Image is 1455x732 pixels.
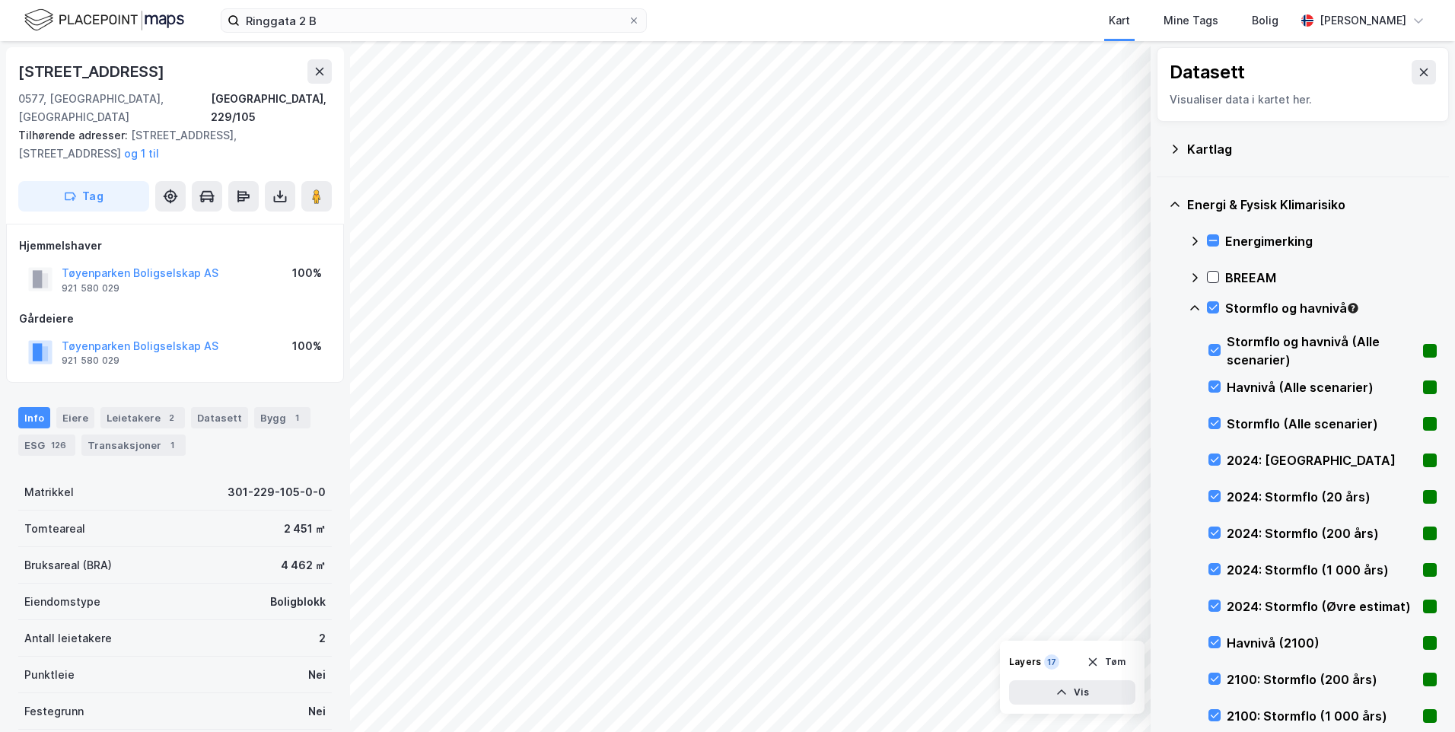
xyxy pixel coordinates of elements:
div: 2 [319,629,326,648]
div: Bygg [254,407,310,428]
div: 2 [164,410,179,425]
div: 126 [48,438,69,453]
div: Bruksareal (BRA) [24,556,112,574]
div: Tooltip anchor [1346,301,1360,315]
div: 921 580 029 [62,355,119,367]
button: Tøm [1077,650,1135,674]
div: Stormflo og havnivå (Alle scenarier) [1227,333,1417,369]
div: Festegrunn [24,702,84,721]
div: Energi & Fysisk Klimarisiko [1187,196,1437,214]
div: 100% [292,264,322,282]
div: 2024: Stormflo (20 års) [1227,488,1417,506]
div: 100% [292,337,322,355]
div: Eiendomstype [24,593,100,611]
div: [STREET_ADDRESS], [STREET_ADDRESS] [18,126,320,163]
div: 0577, [GEOGRAPHIC_DATA], [GEOGRAPHIC_DATA] [18,90,211,126]
div: Tomteareal [24,520,85,538]
span: Tilhørende adresser: [18,129,131,142]
div: Stormflo (Alle scenarier) [1227,415,1417,433]
div: Leietakere [100,407,185,428]
img: logo.f888ab2527a4732fd821a326f86c7f29.svg [24,7,184,33]
div: Visualiser data i kartet her. [1170,91,1436,109]
div: 301-229-105-0-0 [228,483,326,501]
div: Eiere [56,407,94,428]
div: Bolig [1252,11,1278,30]
div: 2024: Stormflo (Øvre estimat) [1227,597,1417,616]
div: 2 451 ㎡ [284,520,326,538]
div: ESG [18,434,75,456]
div: [STREET_ADDRESS] [18,59,167,84]
div: BREEAM [1225,269,1437,287]
div: [GEOGRAPHIC_DATA], 229/105 [211,90,332,126]
div: Gårdeiere [19,310,331,328]
div: Antall leietakere [24,629,112,648]
div: Info [18,407,50,428]
div: Matrikkel [24,483,74,501]
div: 2100: Stormflo (1 000 års) [1227,707,1417,725]
input: Søk på adresse, matrikkel, gårdeiere, leietakere eller personer [240,9,628,32]
div: [PERSON_NAME] [1320,11,1406,30]
div: Havnivå (2100) [1227,634,1417,652]
div: 2024: Stormflo (1 000 års) [1227,561,1417,579]
div: Layers [1009,656,1041,668]
div: Punktleie [24,666,75,684]
div: Mine Tags [1164,11,1218,30]
div: Kartlag [1187,140,1437,158]
div: Nei [308,702,326,721]
div: Transaksjoner [81,434,186,456]
div: Hjemmelshaver [19,237,331,255]
div: 2024: Stormflo (200 års) [1227,524,1417,543]
div: Havnivå (Alle scenarier) [1227,378,1417,396]
div: 4 462 ㎡ [281,556,326,574]
iframe: Chat Widget [1379,659,1455,732]
div: Datasett [1170,60,1245,84]
div: 1 [289,410,304,425]
div: Stormflo og havnivå [1225,299,1437,317]
div: 2024: [GEOGRAPHIC_DATA] [1227,451,1417,469]
div: 2100: Stormflo (200 års) [1227,670,1417,689]
div: Energimerking [1225,232,1437,250]
div: 1 [164,438,180,453]
button: Tag [18,181,149,212]
div: Nei [308,666,326,684]
div: Datasett [191,407,248,428]
div: 17 [1044,654,1059,670]
div: 921 580 029 [62,282,119,294]
button: Vis [1009,680,1135,705]
div: Boligblokk [270,593,326,611]
div: Kart [1109,11,1130,30]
